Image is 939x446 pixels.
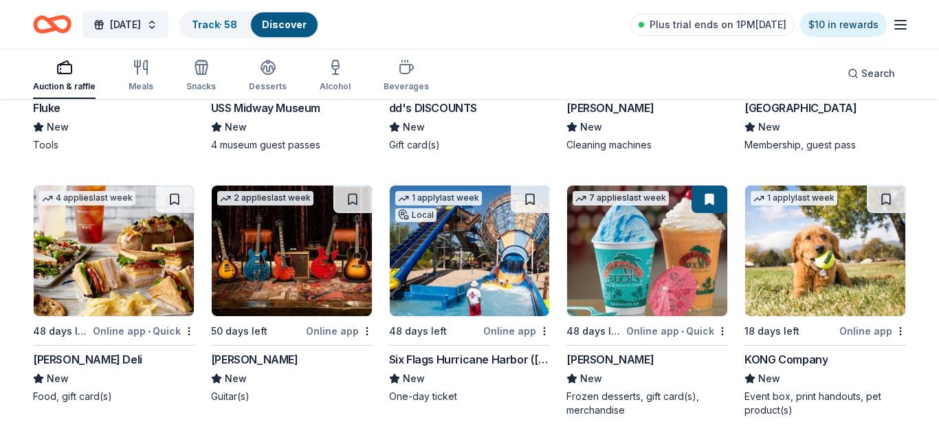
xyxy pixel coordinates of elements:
[626,322,728,339] div: Online app Quick
[39,191,135,205] div: 4 applies last week
[395,208,437,222] div: Local
[839,322,906,339] div: Online app
[567,186,727,316] img: Image for Bahama Buck's
[681,326,684,337] span: •
[217,191,313,205] div: 2 applies last week
[93,322,195,339] div: Online app Quick
[225,370,247,387] span: New
[33,81,96,92] div: Auction & raffle
[389,100,477,116] div: dd's DISCOUNTS
[800,12,887,37] a: $10 in rewards
[389,351,551,368] div: Six Flags Hurricane Harbor ([GEOGRAPHIC_DATA])
[861,65,895,82] span: Search
[566,138,728,152] div: Cleaning machines
[483,322,550,339] div: Online app
[33,351,142,368] div: [PERSON_NAME] Deli
[751,191,837,205] div: 1 apply last week
[390,186,550,316] img: Image for Six Flags Hurricane Harbor (Phoenix)
[650,16,786,33] span: Plus trial ends on 1PM[DATE]
[403,119,425,135] span: New
[389,138,551,152] div: Gift card(s)
[33,100,60,116] div: Fluke
[33,323,90,339] div: 48 days left
[566,323,623,339] div: 48 days left
[566,351,654,368] div: [PERSON_NAME]
[745,186,905,316] img: Image for KONG Company
[306,322,373,339] div: Online app
[33,138,195,152] div: Tools
[580,370,602,387] span: New
[744,351,828,368] div: KONG Company
[179,11,319,38] button: Track· 58Discover
[395,191,482,205] div: 1 apply last week
[82,11,168,38] button: [DATE]
[225,119,247,135] span: New
[389,390,551,403] div: One-day ticket
[110,16,141,33] span: [DATE]
[389,185,551,403] a: Image for Six Flags Hurricane Harbor (Phoenix)1 applylast weekLocal48 days leftOnline appSix Flag...
[384,81,429,92] div: Beverages
[148,326,151,337] span: •
[129,81,153,92] div: Meals
[211,100,320,116] div: USS Midway Museum
[566,185,728,417] a: Image for Bahama Buck's7 applieslast week48 days leftOnline app•Quick[PERSON_NAME]NewFrozen desse...
[320,54,351,99] button: Alcohol
[211,138,373,152] div: 4 museum guest passes
[744,100,857,116] div: [GEOGRAPHIC_DATA]
[758,119,780,135] span: New
[573,191,669,205] div: 7 applies last week
[403,370,425,387] span: New
[211,351,298,368] div: [PERSON_NAME]
[320,81,351,92] div: Alcohol
[33,390,195,403] div: Food, gift card(s)
[192,19,237,30] a: Track· 58
[758,370,780,387] span: New
[384,54,429,99] button: Beverages
[249,81,287,92] div: Desserts
[566,390,728,417] div: Frozen desserts, gift card(s), merchandise
[630,14,795,36] a: Plus trial ends on 1PM[DATE]
[211,185,373,403] a: Image for Gibson2 applieslast week50 days leftOnline app[PERSON_NAME]NewGuitar(s)
[837,60,906,87] button: Search
[744,323,799,339] div: 18 days left
[47,119,69,135] span: New
[211,390,373,403] div: Guitar(s)
[211,323,267,339] div: 50 days left
[186,81,216,92] div: Snacks
[186,54,216,99] button: Snacks
[389,323,447,339] div: 48 days left
[212,186,372,316] img: Image for Gibson
[744,390,906,417] div: Event box, print handouts, pet product(s)
[34,186,194,316] img: Image for McAlister's Deli
[744,185,906,417] a: Image for KONG Company1 applylast week18 days leftOnline appKONG CompanyNewEvent box, print hando...
[262,19,307,30] a: Discover
[47,370,69,387] span: New
[566,100,654,116] div: [PERSON_NAME]
[33,185,195,403] a: Image for McAlister's Deli4 applieslast week48 days leftOnline app•Quick[PERSON_NAME] DeliNewFood...
[744,138,906,152] div: Membership, guest pass
[249,54,287,99] button: Desserts
[129,54,153,99] button: Meals
[33,8,71,41] a: Home
[580,119,602,135] span: New
[33,54,96,99] button: Auction & raffle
